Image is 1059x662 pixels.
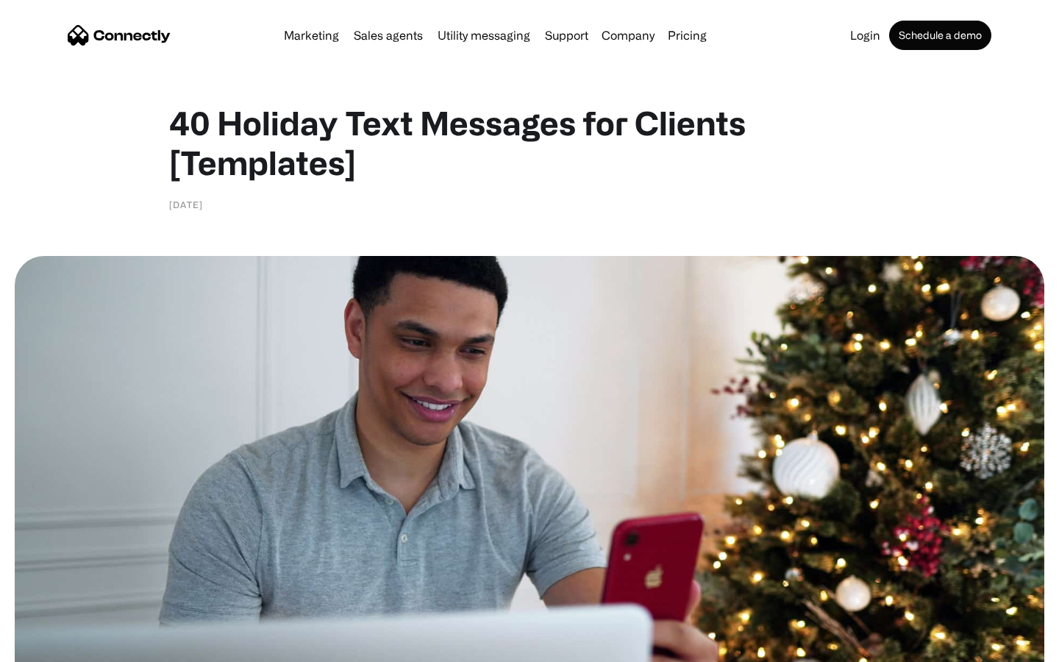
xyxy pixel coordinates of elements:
a: Support [539,29,594,41]
a: Utility messaging [432,29,536,41]
a: Pricing [662,29,713,41]
a: Schedule a demo [889,21,991,50]
div: Company [602,25,655,46]
ul: Language list [29,636,88,657]
a: Login [844,29,886,41]
aside: Language selected: English [15,636,88,657]
a: Marketing [278,29,345,41]
h1: 40 Holiday Text Messages for Clients [Templates] [169,103,890,182]
a: Sales agents [348,29,429,41]
div: [DATE] [169,197,203,212]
